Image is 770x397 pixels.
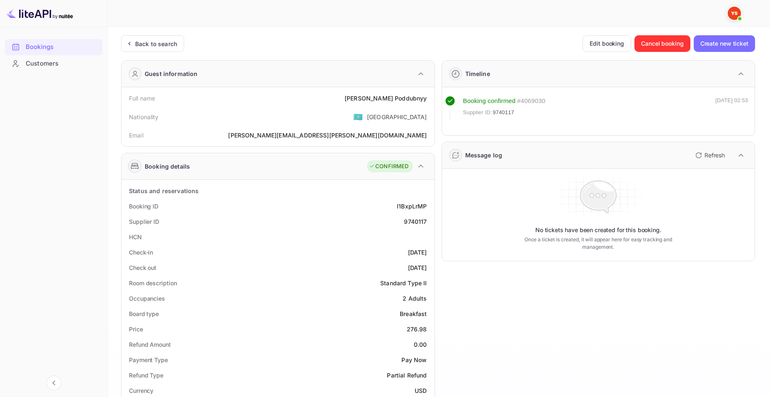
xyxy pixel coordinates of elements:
p: Once a ticket is created, it will appear here for easy tracking and management. [514,236,683,251]
div: # 4069030 [517,96,545,106]
div: Payment Type [129,355,168,364]
div: HCN [129,233,142,241]
img: LiteAPI logo [7,7,73,20]
div: [DATE] [408,248,427,257]
p: No tickets have been created for this booking. [535,226,661,234]
div: Price [129,325,143,333]
div: Pay Now [401,355,427,364]
div: [GEOGRAPHIC_DATA] [367,113,427,121]
div: Breakfast [400,309,427,318]
div: Check out [129,263,156,272]
button: Edit booking [583,35,631,52]
div: Board type [129,309,159,318]
div: [DATE] [408,263,427,272]
div: Message log [465,151,503,159]
div: [PERSON_NAME][EMAIL_ADDRESS][PERSON_NAME][DOMAIN_NAME] [228,131,427,140]
button: Create new ticket [694,35,755,52]
div: 276.98 [407,325,427,333]
div: Booking confirmed [463,96,516,106]
div: Bookings [26,42,98,52]
div: I1BxpLrMP [397,202,427,211]
div: 0.00 [414,340,427,349]
span: United States [353,109,363,124]
button: Refresh [690,149,728,162]
div: Booking details [145,162,190,171]
div: Nationality [129,113,159,121]
div: Timeline [465,69,490,78]
a: Bookings [5,39,102,54]
div: Booking ID [129,202,158,211]
div: Supplier ID [129,217,159,226]
a: Customers [5,56,102,71]
p: Refresh [704,151,725,159]
div: Room description [129,279,177,287]
div: Customers [5,56,102,72]
div: Refund Amount [129,340,171,349]
div: Back to search [135,39,177,48]
div: Guest information [145,69,198,78]
div: [DATE] 02:53 [715,96,748,120]
div: Email [129,131,143,140]
div: USD [415,386,427,395]
div: 9740117 [404,217,427,226]
div: Refund Type [129,371,163,380]
div: 2 Adults [403,294,427,303]
span: Supplier ID: [463,108,492,117]
div: Currency [129,386,153,395]
button: Collapse navigation [46,375,61,390]
div: Occupancies [129,294,165,303]
div: Customers [26,59,98,69]
div: Status and reservations [129,186,199,195]
div: Full name [129,94,155,103]
div: Standard Type II [380,279,427,287]
button: Cancel booking [634,35,690,52]
div: Check-in [129,248,153,257]
span: 9740117 [493,108,514,117]
div: [PERSON_NAME] Poddubnyy [345,94,427,103]
div: Partial Refund [387,371,427,380]
img: Yandex Support [728,7,741,20]
div: CONFIRMED [369,162,408,171]
div: Bookings [5,39,102,55]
